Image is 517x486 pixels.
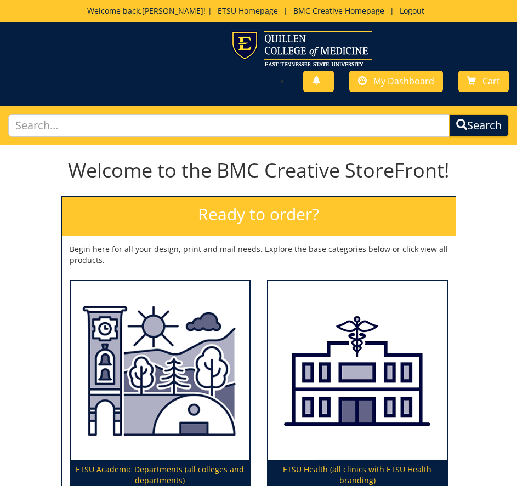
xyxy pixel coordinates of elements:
span: Cart [482,75,500,87]
input: Search... [8,114,450,138]
a: My Dashboard [349,71,443,92]
h2: Ready to order? [62,197,456,236]
img: ETSU Health (all clinics with ETSU Health branding) [268,281,447,460]
button: Search [449,114,509,138]
p: Begin here for all your design, print and mail needs. Explore the base categories below or click ... [70,244,448,266]
img: ETSU logo [231,31,372,66]
h1: Welcome to the BMC Creative StoreFront! [61,159,456,181]
span: My Dashboard [373,75,434,87]
a: BMC Creative Homepage [288,5,390,16]
a: ETSU Homepage [212,5,283,16]
p: Welcome back, ! | | | [52,5,466,16]
a: Cart [458,71,509,92]
img: ETSU Academic Departments (all colleges and departments) [71,281,249,460]
a: [PERSON_NAME] [142,5,203,16]
a: Logout [394,5,430,16]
